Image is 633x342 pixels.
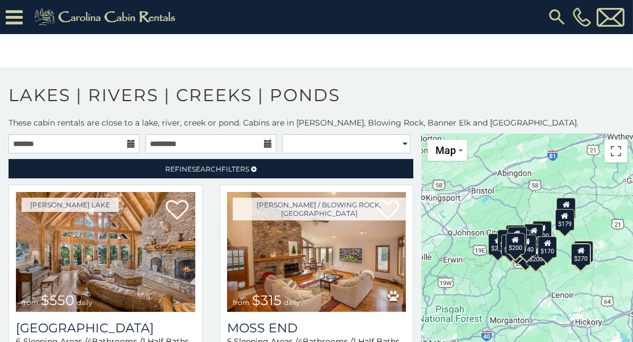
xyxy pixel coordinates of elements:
a: Add to favorites [166,199,188,223]
div: $200 [533,221,552,243]
a: [PHONE_NUMBER] [570,7,594,27]
span: Search [192,165,221,173]
div: $250 [556,198,576,219]
span: daily [284,298,300,307]
div: $550 [574,241,593,262]
div: $205 [524,224,543,245]
a: [GEOGRAPHIC_DATA] [16,320,195,336]
div: $305 [506,225,526,247]
span: Refine Filters [165,165,249,173]
div: $200 [506,233,525,255]
h3: Lake Haven Lodge [16,320,195,336]
span: $315 [252,292,282,308]
div: $200 [498,230,517,251]
div: $125 [501,235,521,256]
span: $550 [41,292,74,308]
button: Change map style [427,140,467,161]
div: $270 [571,244,590,265]
div: $225 [488,233,508,255]
img: Moss End [227,192,406,312]
a: [PERSON_NAME] / Blowing Rock, [GEOGRAPHIC_DATA] [233,198,406,220]
button: Toggle fullscreen view [605,140,627,162]
span: daily [77,298,93,307]
img: Lake Haven Lodge [16,192,195,312]
img: search-regular.svg [547,7,567,27]
span: from [233,298,250,307]
a: [PERSON_NAME] Lake [22,198,119,212]
span: Map [435,144,456,156]
span: from [22,298,39,307]
div: $179 [555,209,575,231]
a: Moss End [227,320,406,336]
a: RefineSearchFilters [9,159,413,178]
img: Khaki-logo.png [28,6,185,28]
div: $155 [508,227,527,248]
div: $170 [538,236,557,258]
a: Lake Haven Lodge from $550 daily [16,192,195,312]
a: Moss End from $315 daily [227,192,406,312]
div: $275 [572,243,591,265]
